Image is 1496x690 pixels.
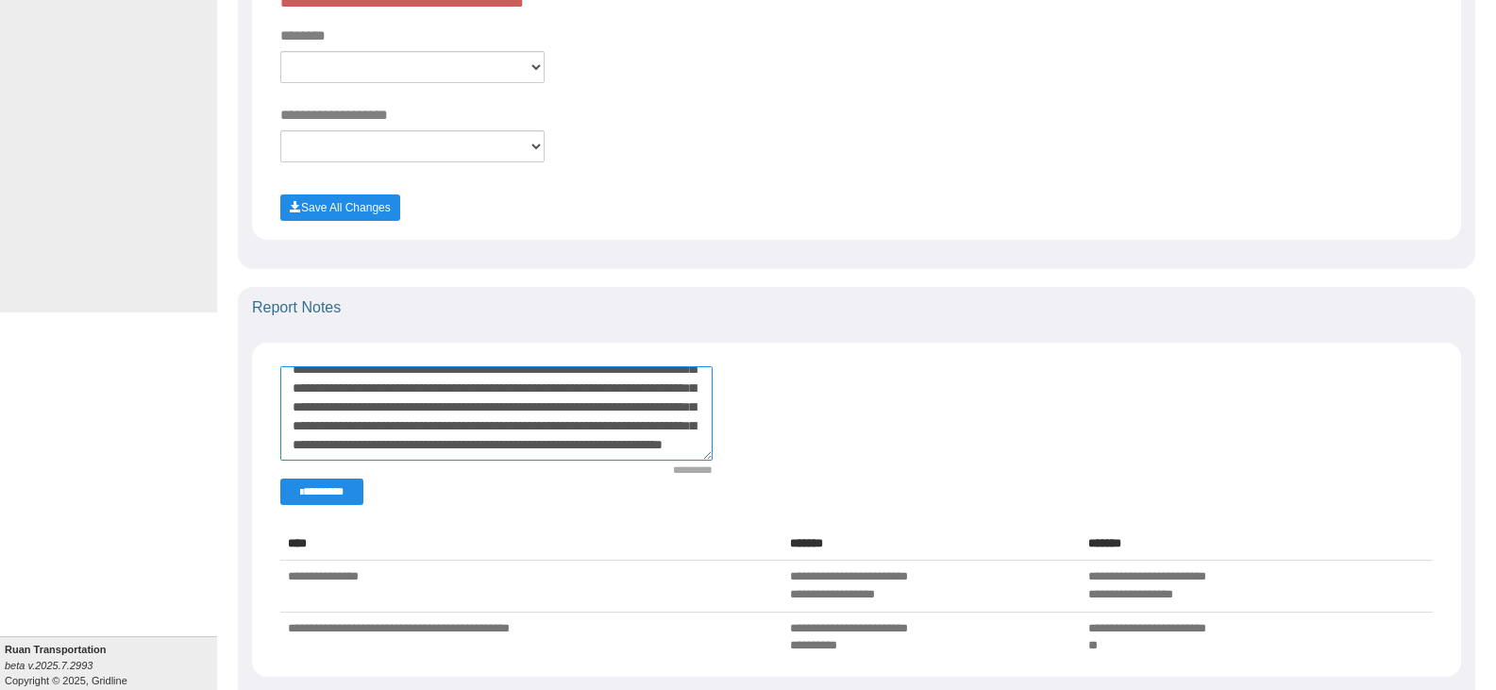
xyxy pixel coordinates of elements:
div: Report Notes [238,287,1475,328]
button: Change Filter Options [280,479,363,505]
div: Copyright © 2025, Gridline [5,642,217,688]
i: beta v.2025.7.2993 [5,660,92,671]
button: Save [280,194,400,221]
b: Ruan Transportation [5,644,107,655]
